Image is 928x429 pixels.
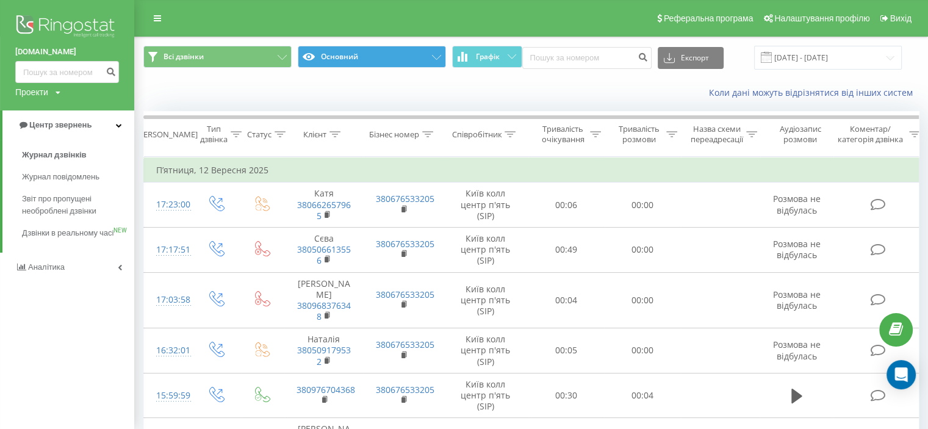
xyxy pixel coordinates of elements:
td: 00:05 [528,328,605,373]
span: Налаштування профілю [774,13,869,23]
input: Пошук за номером [15,61,119,83]
input: Пошук за номером [522,47,652,69]
td: 00:00 [605,227,681,272]
div: Бізнес номер [369,129,419,140]
div: Тип дзвінка [200,124,228,145]
a: 380968376348 [297,300,351,322]
td: 00:00 [605,328,681,373]
td: 00:00 [605,182,681,228]
div: Співробітник [451,129,502,140]
a: 380676533205 [376,384,434,395]
div: Коментар/категорія дзвінка [835,124,906,145]
a: 380676533205 [376,339,434,350]
td: Катя [284,182,364,228]
td: Київ колл центр п'ять (SIP) [443,373,528,418]
span: Розмова не відбулась [773,238,821,261]
button: Графік [452,46,522,68]
a: Центр звернень [2,110,134,140]
td: 00:04 [528,272,605,328]
div: 17:17:51 [156,238,181,262]
div: Клієнт [303,129,326,140]
img: Ringostat logo [15,12,119,43]
a: Звіт про пропущені необроблені дзвінки [22,188,134,222]
div: Тривалість розмови [615,124,663,145]
a: 380509179532 [297,344,351,367]
td: 00:30 [528,373,605,418]
span: Розмова не відбулась [773,193,821,215]
button: Експорт [658,47,724,69]
span: Розмова не відбулась [773,289,821,311]
div: Статус [247,129,272,140]
div: [PERSON_NAME] [136,129,198,140]
span: Реферальна програма [664,13,754,23]
a: Журнал повідомлень [22,166,134,188]
td: 00:06 [528,182,605,228]
div: Назва схеми переадресації [691,124,743,145]
td: [PERSON_NAME] [284,272,364,328]
div: 16:32:01 [156,339,181,362]
div: Проекти [15,86,48,98]
button: Основний [298,46,446,68]
td: Сєва [284,227,364,272]
span: Всі дзвінки [164,52,204,62]
td: Наталія [284,328,364,373]
a: Коли дані можуть відрізнятися вiд інших систем [709,87,919,98]
div: Аудіозапис розмови [771,124,830,145]
a: [DOMAIN_NAME] [15,46,119,58]
span: Вихід [890,13,912,23]
td: Київ колл центр п'ять (SIP) [443,272,528,328]
div: 17:23:00 [156,193,181,217]
td: П’ятниця, 12 Вересня 2025 [144,158,925,182]
a: 380676533205 [376,238,434,250]
span: Дзвінки в реальному часі [22,227,113,239]
span: Звіт про пропущені необроблені дзвінки [22,193,128,217]
span: Центр звернень [29,120,92,129]
span: Журнал дзвінків [22,149,87,161]
td: Київ колл центр п'ять (SIP) [443,182,528,228]
td: Київ колл центр п'ять (SIP) [443,328,528,373]
span: Журнал повідомлень [22,171,99,183]
div: 17:03:58 [156,288,181,312]
td: 00:04 [605,373,681,418]
a: 380506613556 [297,243,351,266]
a: 380662657965 [297,199,351,222]
div: Open Intercom Messenger [887,360,916,389]
td: 00:00 [605,272,681,328]
a: Дзвінки в реальному часіNEW [22,222,134,244]
td: 00:49 [528,227,605,272]
span: Аналiтика [28,262,65,272]
a: 380676533205 [376,193,434,204]
span: Графік [476,52,500,61]
td: Київ колл центр п'ять (SIP) [443,227,528,272]
div: 15:59:59 [156,384,181,408]
div: Тривалість очікування [539,124,587,145]
a: Журнал дзвінків [22,144,134,166]
button: Всі дзвінки [143,46,292,68]
a: 380676533205 [376,289,434,300]
span: Розмова не відбулась [773,339,821,361]
a: 380976704368 [297,384,355,395]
